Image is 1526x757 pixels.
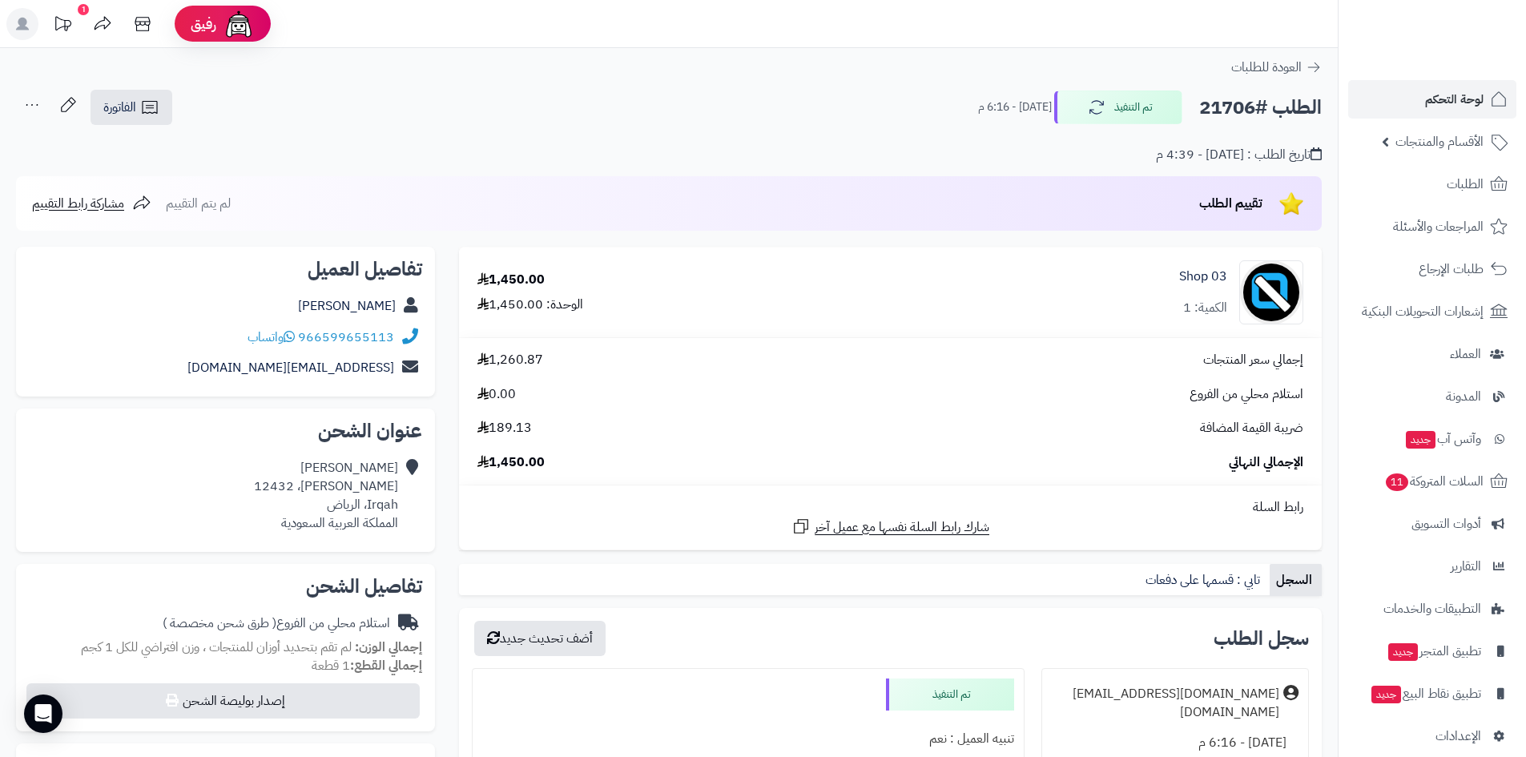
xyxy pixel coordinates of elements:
a: السجل [1270,564,1322,596]
div: الوحدة: 1,450.00 [477,296,583,314]
span: التقارير [1451,555,1481,578]
a: [PERSON_NAME] [298,296,396,316]
a: المدونة [1348,377,1516,416]
h2: تفاصيل العميل [29,260,422,279]
span: تطبيق المتجر [1387,640,1481,662]
strong: إجمالي الوزن: [355,638,422,657]
span: طلبات الإرجاع [1419,258,1484,280]
span: مشاركة رابط التقييم [32,194,124,213]
span: وآتس آب [1404,428,1481,450]
span: الطلبات [1447,173,1484,195]
a: مشاركة رابط التقييم [32,194,151,213]
a: إشعارات التحويلات البنكية [1348,292,1516,331]
span: أدوات التسويق [1411,513,1481,535]
a: لوحة التحكم [1348,80,1516,119]
a: 03 Shop [1179,268,1227,286]
a: تحديثات المنصة [42,8,83,44]
button: إصدار بوليصة الشحن [26,683,420,719]
span: جديد [1388,643,1418,661]
img: logo-2.png [1417,45,1511,79]
small: [DATE] - 6:16 م [978,99,1052,115]
a: الطلبات [1348,165,1516,203]
img: no_image-90x90.png [1240,260,1303,324]
span: جديد [1371,686,1401,703]
a: تابي : قسمها على دفعات [1139,564,1270,596]
a: تطبيق المتجرجديد [1348,632,1516,670]
span: تطبيق نقاط البيع [1370,683,1481,705]
div: الكمية: 1 [1183,299,1227,317]
div: 1 [78,4,89,15]
div: رابط السلة [465,498,1315,517]
span: لم تقم بتحديد أوزان للمنتجات ، وزن افتراضي للكل 1 كجم [81,638,352,657]
a: العودة للطلبات [1231,58,1322,77]
img: ai-face.png [223,8,255,40]
span: لم يتم التقييم [166,194,231,213]
div: Open Intercom Messenger [24,695,62,733]
span: ضريبة القيمة المضافة [1200,419,1303,437]
div: تنبيه العميل : نعم [482,723,1013,755]
a: التقارير [1348,547,1516,586]
a: الفاتورة [91,90,172,125]
a: شارك رابط السلة نفسها مع عميل آخر [791,517,989,537]
span: الفاتورة [103,98,136,117]
div: 1,450.00 [477,271,545,289]
span: 11 [1386,473,1408,491]
span: السلات المتروكة [1384,470,1484,493]
div: تم التنفيذ [886,678,1014,711]
div: [DOMAIN_NAME][EMAIL_ADDRESS][DOMAIN_NAME] [1052,685,1279,722]
span: لوحة التحكم [1425,88,1484,111]
span: جديد [1406,431,1435,449]
span: المدونة [1446,385,1481,408]
span: 189.13 [477,419,532,437]
h3: سجل الطلب [1214,629,1309,648]
span: الإعدادات [1435,725,1481,747]
div: استلام محلي من الفروع [163,614,390,633]
span: الأقسام والمنتجات [1395,131,1484,153]
a: أدوات التسويق [1348,505,1516,543]
a: المراجعات والأسئلة [1348,207,1516,246]
span: تقييم الطلب [1199,194,1262,213]
h2: تفاصيل الشحن [29,577,422,596]
a: 966599655113 [298,328,394,347]
a: السلات المتروكة11 [1348,462,1516,501]
a: [EMAIL_ADDRESS][DOMAIN_NAME] [187,358,394,377]
span: العملاء [1450,343,1481,365]
button: أضف تحديث جديد [474,621,606,656]
span: استلام محلي من الفروع [1190,385,1303,404]
span: رفيق [191,14,216,34]
a: العملاء [1348,335,1516,373]
span: 0.00 [477,385,516,404]
div: [PERSON_NAME] [PERSON_NAME]، 12432 Irqah، الرياض المملكة العربية السعودية [254,459,398,532]
button: تم التنفيذ [1054,91,1182,124]
span: إجمالي سعر المنتجات [1203,351,1303,369]
a: تطبيق نقاط البيعجديد [1348,674,1516,713]
a: التطبيقات والخدمات [1348,590,1516,628]
span: التطبيقات والخدمات [1383,598,1481,620]
span: المراجعات والأسئلة [1393,215,1484,238]
a: الإعدادات [1348,717,1516,755]
h2: عنوان الشحن [29,421,422,441]
span: إشعارات التحويلات البنكية [1362,300,1484,323]
a: طلبات الإرجاع [1348,250,1516,288]
a: وآتس آبجديد [1348,420,1516,458]
div: تاريخ الطلب : [DATE] - 4:39 م [1156,146,1322,164]
h2: الطلب #21706 [1199,91,1322,124]
span: 1,450.00 [477,453,545,472]
a: واتساب [248,328,295,347]
span: الإجمالي النهائي [1229,453,1303,472]
span: شارك رابط السلة نفسها مع عميل آخر [815,518,989,537]
strong: إجمالي القطع: [350,656,422,675]
span: ( طرق شحن مخصصة ) [163,614,276,633]
span: 1,260.87 [477,351,543,369]
small: 1 قطعة [312,656,422,675]
span: العودة للطلبات [1231,58,1302,77]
